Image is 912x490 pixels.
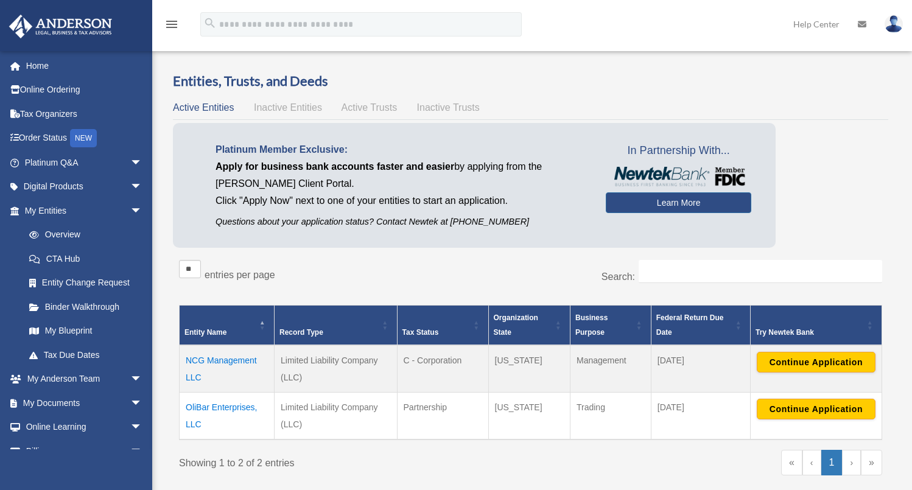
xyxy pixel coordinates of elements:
[602,271,635,282] label: Search:
[9,415,161,439] a: Online Learningarrow_drop_down
[488,392,570,439] td: [US_STATE]
[130,150,155,175] span: arrow_drop_down
[180,345,275,393] td: NCG Management LLC
[757,352,875,373] button: Continue Application
[130,439,155,464] span: arrow_drop_down
[275,345,398,393] td: Limited Liability Company (LLC)
[216,161,454,172] span: Apply for business bank accounts faster and easier
[203,16,217,30] i: search
[130,175,155,200] span: arrow_drop_down
[651,345,750,393] td: [DATE]
[5,15,116,38] img: Anderson Advisors Platinum Portal
[750,305,882,345] th: Try Newtek Bank : Activate to sort
[342,102,398,113] span: Active Trusts
[205,270,275,280] label: entries per page
[17,223,149,247] a: Overview
[216,214,588,229] p: Questions about your application status? Contact Newtek at [PHONE_NUMBER]
[216,192,588,209] p: Click "Apply Now" next to one of your entities to start an application.
[216,141,588,158] p: Platinum Member Exclusive:
[279,328,323,337] span: Record Type
[781,450,802,475] a: First
[17,295,155,319] a: Binder Walkthrough
[9,54,161,78] a: Home
[164,21,179,32] a: menu
[180,392,275,439] td: OliBar Enterprises, LLC
[397,345,488,393] td: C - Corporation
[180,305,275,345] th: Entity Name: Activate to invert sorting
[488,345,570,393] td: [US_STATE]
[651,392,750,439] td: [DATE]
[9,126,161,151] a: Order StatusNEW
[757,399,875,419] button: Continue Application
[397,305,488,345] th: Tax Status: Activate to sort
[173,72,888,91] h3: Entities, Trusts, and Deeds
[488,305,570,345] th: Organization State: Activate to sort
[173,102,234,113] span: Active Entities
[130,367,155,392] span: arrow_drop_down
[9,367,161,391] a: My Anderson Teamarrow_drop_down
[9,102,161,126] a: Tax Organizers
[756,325,863,340] div: Try Newtek Bank
[570,305,651,345] th: Business Purpose: Activate to sort
[184,328,226,337] span: Entity Name
[254,102,322,113] span: Inactive Entities
[9,150,161,175] a: Platinum Q&Aarrow_drop_down
[17,319,155,343] a: My Blueprint
[275,305,398,345] th: Record Type: Activate to sort
[651,305,750,345] th: Federal Return Due Date: Activate to sort
[164,17,179,32] i: menu
[9,175,161,199] a: Digital Productsarrow_drop_down
[885,15,903,33] img: User Pic
[9,78,161,102] a: Online Ordering
[606,141,751,161] span: In Partnership With...
[397,392,488,439] td: Partnership
[606,192,751,213] a: Learn More
[9,439,161,463] a: Billingarrow_drop_down
[575,313,608,337] span: Business Purpose
[130,198,155,223] span: arrow_drop_down
[417,102,480,113] span: Inactive Trusts
[570,345,651,393] td: Management
[570,392,651,439] td: Trading
[130,391,155,416] span: arrow_drop_down
[656,313,724,337] span: Federal Return Due Date
[17,343,155,367] a: Tax Due Dates
[9,391,161,415] a: My Documentsarrow_drop_down
[275,392,398,439] td: Limited Liability Company (LLC)
[494,313,538,337] span: Organization State
[612,167,745,186] img: NewtekBankLogoSM.png
[17,247,155,271] a: CTA Hub
[9,198,155,223] a: My Entitiesarrow_drop_down
[179,450,522,472] div: Showing 1 to 2 of 2 entries
[216,158,588,192] p: by applying from the [PERSON_NAME] Client Portal.
[17,271,155,295] a: Entity Change Request
[402,328,439,337] span: Tax Status
[130,415,155,440] span: arrow_drop_down
[70,129,97,147] div: NEW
